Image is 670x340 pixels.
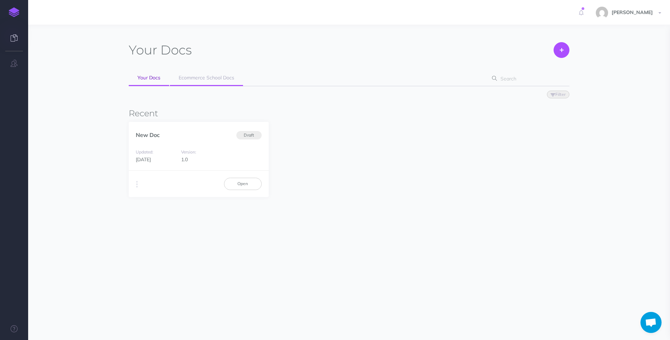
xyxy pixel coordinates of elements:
[640,312,662,333] a: Aprire la chat
[136,156,151,163] span: [DATE]
[129,70,169,86] a: Your Docs
[136,149,153,155] small: Updated:
[138,74,160,81] span: Your Docs
[224,178,262,190] a: Open
[170,70,243,86] a: Ecommerce School Docs
[608,9,656,15] span: [PERSON_NAME]
[179,74,234,81] span: Ecommerce School Docs
[136,179,138,189] i: More actions
[136,131,160,138] a: New Doc
[129,109,569,118] h3: Recent
[181,156,188,163] span: 1.0
[129,42,192,58] h1: Docs
[596,7,608,19] img: b1eb4d8dcdfd9a3639e0a52054f32c10.jpg
[9,7,19,17] img: logo-mark.svg
[498,72,559,85] input: Search
[129,42,157,58] span: Your
[547,91,569,98] button: Filter
[181,149,196,155] small: Version:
